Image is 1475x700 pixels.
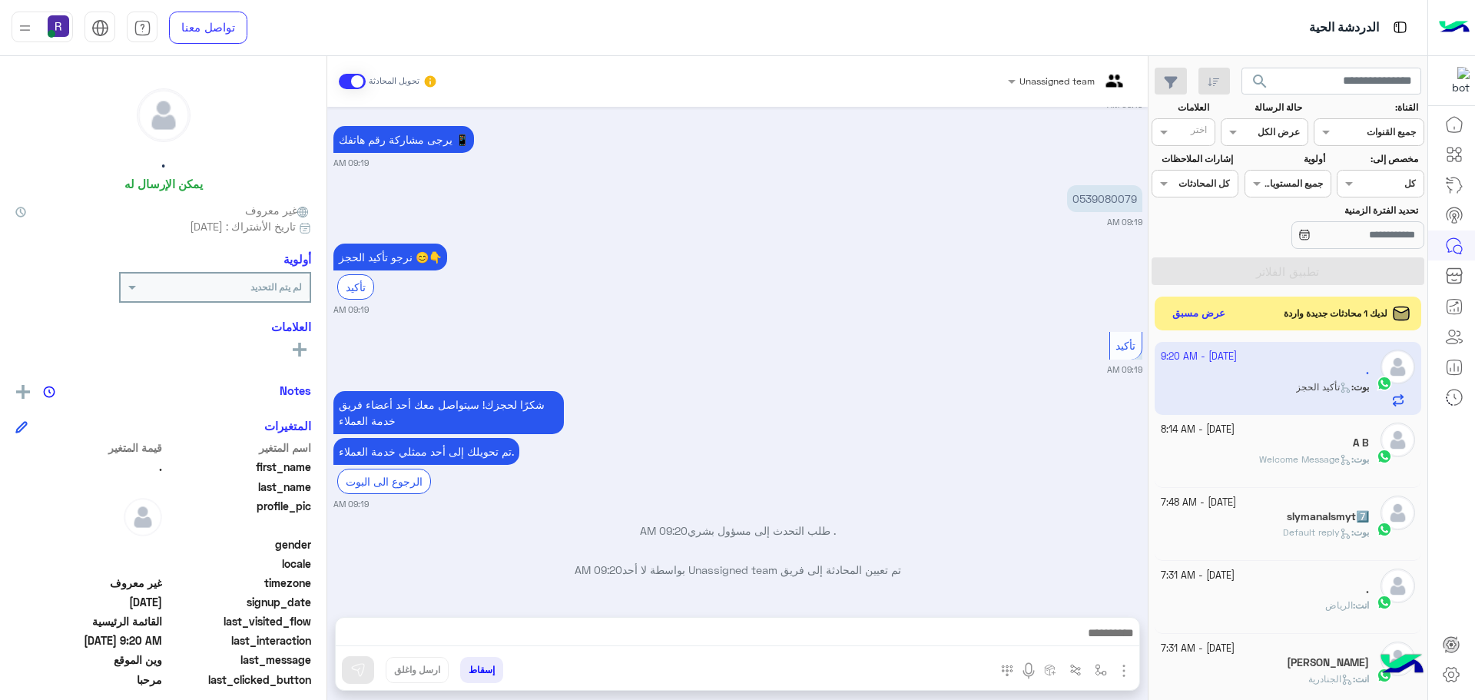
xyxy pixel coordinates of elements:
[1161,496,1236,510] small: [DATE] - 7:48 AM
[333,523,1142,539] p: . طلب التحدث إلى مسؤول بشري
[1153,101,1209,114] label: العلامات
[134,19,151,37] img: tab
[15,652,162,668] span: وين الموقع
[16,385,30,399] img: add
[333,391,564,434] p: 15/10/2025, 9:19 AM
[138,89,190,141] img: defaultAdmin.png
[1191,123,1209,141] div: اختر
[161,154,165,171] h5: .
[165,479,312,495] span: last_name
[165,536,312,552] span: gender
[1287,656,1369,669] h5: syed ALI
[1019,662,1038,680] img: send voice note
[15,320,311,333] h6: العلامات
[1019,75,1095,87] span: Unassigned team
[333,498,369,510] small: 09:19 AM
[1439,12,1470,44] img: Logo
[250,281,302,293] b: لم يتم التحديد
[333,157,369,169] small: 09:19 AM
[1354,453,1369,465] span: بوت
[1381,423,1415,457] img: defaultAdmin.png
[1316,101,1419,114] label: القناة:
[190,218,296,234] span: تاريخ الأشتراك : [DATE]
[1287,510,1369,523] h5: slymanalsmyt7️⃣
[15,18,35,38] img: profile
[15,632,162,649] span: 2025-10-15T06:20:03.5749345Z
[1353,599,1369,611] b: :
[1251,72,1269,91] span: search
[1381,496,1415,530] img: defaultAdmin.png
[1308,673,1353,685] span: الجنادرية
[165,652,312,668] span: last_message
[127,12,157,44] a: tab
[1354,526,1369,538] span: بوت
[1366,583,1369,596] h5: .
[1339,152,1418,166] label: مخصص إلى:
[15,613,162,629] span: القائمة الرئيسية
[333,562,1142,578] p: تم تعيين المحادثة إلى فريق Unassigned team بواسطة لا أحد
[124,498,162,536] img: defaultAdmin.png
[165,440,312,456] span: اسم المتغير
[333,244,447,270] p: 15/10/2025, 9:19 AM
[1246,152,1325,166] label: أولوية
[48,15,69,37] img: userImage
[1089,657,1114,682] button: select flow
[1241,68,1279,101] button: search
[1153,152,1232,166] label: إشارات الملاحظات
[337,274,374,300] div: تأكيد
[1284,307,1387,320] span: لديك 1 محادثات جديدة واردة
[1107,216,1142,228] small: 09:19 AM
[1063,657,1089,682] button: Trigger scenario
[43,386,55,398] img: notes
[337,469,431,494] div: الرجوع الى البوت
[1115,662,1133,680] img: send attachment
[1044,664,1056,676] img: create order
[165,498,312,533] span: profile_pic
[1259,453,1351,465] span: Welcome Message
[575,563,622,576] span: 09:20 AM
[245,202,311,218] span: غير معروف
[1377,449,1392,464] img: WhatsApp
[1166,303,1232,325] button: عرض مسبق
[1351,453,1369,465] b: :
[1390,18,1410,37] img: tab
[369,75,419,88] small: تحويل المحادثة
[165,459,312,475] span: first_name
[333,126,474,153] p: 15/10/2025, 9:19 AM
[333,438,519,465] p: 15/10/2025, 9:19 AM
[350,662,366,678] img: send message
[169,12,247,44] a: تواصل معنا
[1161,642,1235,656] small: [DATE] - 7:31 AM
[165,594,312,610] span: signup_date
[165,575,312,591] span: timezone
[1375,639,1429,692] img: hulul-logo.png
[283,252,311,266] h6: أولوية
[1246,204,1418,217] label: تحديد الفترة الزمنية
[91,19,109,37] img: tab
[1353,436,1369,450] h5: A B
[124,177,203,191] h6: يمكن الإرسال له
[165,556,312,572] span: locale
[165,632,312,649] span: last_interaction
[640,524,688,537] span: 09:20 AM
[1283,526,1351,538] span: Default reply
[1069,664,1082,676] img: Trigger scenario
[15,556,162,572] span: null
[1100,75,1129,100] img: teams.png
[1067,185,1142,212] p: 15/10/2025, 9:19 AM
[1309,18,1379,38] p: الدردشة الحية
[1095,664,1107,676] img: select flow
[15,672,162,688] span: مرحبا
[165,613,312,629] span: last_visited_flow
[460,657,503,683] button: إسقاط
[1351,526,1369,538] b: :
[1115,339,1135,352] span: تأكيد
[1377,595,1392,610] img: WhatsApp
[333,304,369,316] small: 09:19 AM
[15,575,162,591] span: غير معروف
[1353,673,1369,685] b: :
[15,536,162,552] span: null
[1223,101,1302,114] label: حالة الرسالة
[1161,423,1235,437] small: [DATE] - 8:14 AM
[264,419,311,433] h6: المتغيرات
